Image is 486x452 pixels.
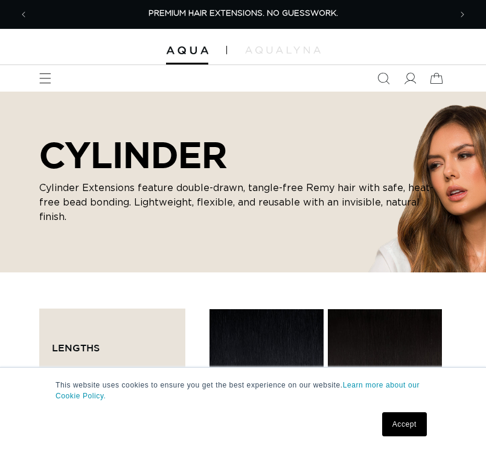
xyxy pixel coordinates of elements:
[166,46,208,55] img: Aqua Hair Extensions
[382,412,427,436] a: Accept
[52,342,100,353] span: Lengths
[56,380,430,401] p: This website uses cookies to ensure you get the best experience on our website.
[32,65,59,92] summary: Menu
[39,134,447,176] h2: CYLINDER
[149,10,338,17] span: PREMIUM HAIR EXTENSIONS. NO GUESSWORK.
[449,1,476,28] button: Next announcement
[52,321,173,365] summary: Lengths (0 selected)
[370,65,397,92] summary: Search
[39,181,447,224] p: Cylinder Extensions feature double-drawn, tangle-free Remy hair with safe, heat-free bead bonding...
[245,46,321,54] img: aqualyna.com
[10,1,37,28] button: Previous announcement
